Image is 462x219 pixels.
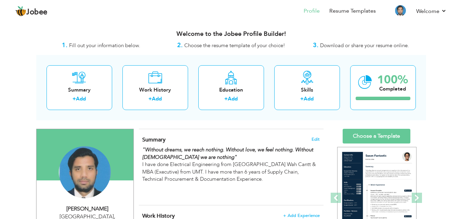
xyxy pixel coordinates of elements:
[152,95,162,102] a: Add
[52,86,107,94] div: Summary
[42,205,133,213] div: [PERSON_NAME]
[304,95,314,102] a: Add
[343,129,410,143] a: Choose a Template
[377,74,408,85] div: 100%
[228,95,238,102] a: Add
[395,5,406,16] img: Profile Img
[76,95,86,102] a: Add
[72,95,76,102] label: +
[280,86,334,94] div: Skills
[184,42,285,49] span: Choose the resume template of your choice!
[148,95,152,102] label: +
[313,41,318,50] strong: 3.
[329,7,376,15] a: Resume Templates
[69,42,140,49] span: Fill out your information below.
[128,86,183,94] div: Work History
[142,146,319,197] div: I have done Electrical Engineering from [GEOGRAPHIC_DATA] Wah Cantt & MBA (Executive) from UMT. I...
[15,6,26,17] img: jobee.io
[177,41,183,50] strong: 2.
[15,6,48,17] a: Jobee
[204,86,259,94] div: Education
[142,136,319,143] h4: Adding a summary is a quick and easy way to highlight your experience and interests.
[416,7,447,15] a: Welcome
[312,137,320,142] span: Edit
[320,42,409,49] span: Download or share your resume online.
[36,31,426,38] h3: Welcome to the Jobee Profile Builder!
[142,136,166,143] span: Summary
[62,41,67,50] strong: 1.
[283,213,320,218] span: + Add Experience
[142,146,313,160] em: "Without dreams, we reach nothing. Without love, we feel nothing. Without [DEMOGRAPHIC_DATA] we a...
[304,7,320,15] a: Profile
[300,95,304,102] label: +
[224,95,228,102] label: +
[377,85,408,93] div: Completed
[26,9,48,16] span: Jobee
[59,146,111,198] img: MUHAMMAD AWAIS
